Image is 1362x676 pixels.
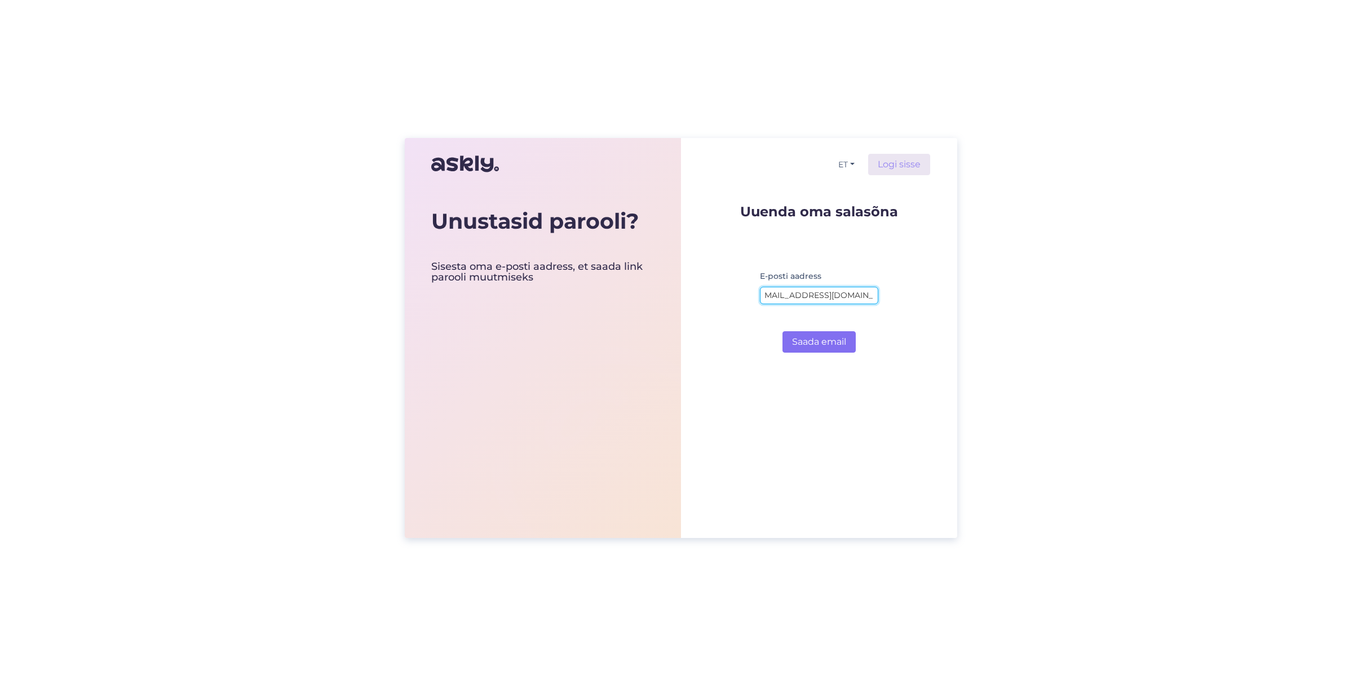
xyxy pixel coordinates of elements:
p: Uuenda oma salasõna [740,204,898,219]
button: ET [834,157,859,173]
a: Logi sisse [868,154,930,175]
label: E-posti aadress [760,270,821,282]
div: Unustasid parooli? [431,208,655,234]
input: Sisesta e-posti aadress [760,287,878,304]
div: Sisesta oma e-posti aadress, et saada link parooli muutmiseks [431,261,655,284]
img: Askly [431,150,499,177]
button: Saada email [782,331,856,353]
